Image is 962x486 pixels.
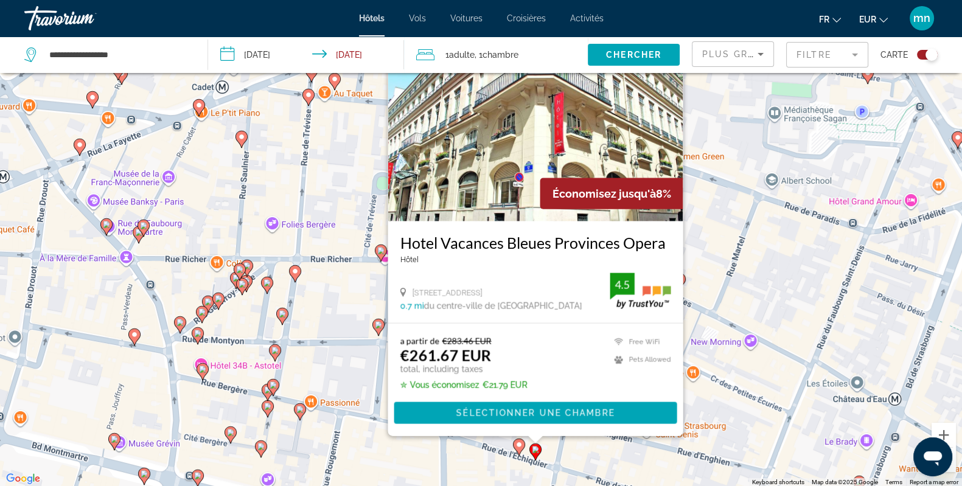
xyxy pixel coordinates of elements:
[885,479,902,485] a: Terms (opens in new tab)
[610,273,671,308] img: trustyou-badge.svg
[908,49,938,60] button: Toggle map
[388,26,683,221] img: Hotel image
[400,364,527,374] p: total, including taxes
[450,13,483,23] a: Voitures
[400,233,671,251] a: Hotel Vacances Bleues Provinces Opera
[359,13,385,23] a: Hôtels
[819,10,841,28] button: Change language
[394,408,677,417] a: Sélectionner une chambre
[606,50,661,60] span: Chercher
[910,479,958,485] a: Report a map error
[394,402,677,424] button: Sélectionner une chambre
[880,46,908,63] span: Carte
[570,13,604,23] a: Activités
[423,301,582,311] span: du centre-ville de [GEOGRAPHIC_DATA]
[552,187,655,200] span: Économisez jusqu'à
[456,408,614,418] span: Sélectionner une chambre
[786,41,868,68] button: Filter
[400,380,479,390] span: ✮ Vous économisez
[702,49,848,59] span: Plus grandes économies
[400,336,439,346] span: a partir de
[913,437,952,476] iframe: Button to launch messaging window
[400,380,527,390] p: €21.79 EUR
[588,44,680,66] button: Chercher
[859,10,888,28] button: Change currency
[483,50,518,60] span: Chambre
[540,178,683,209] div: 8%
[442,336,491,346] del: €283.46 EUR
[400,254,671,263] div: null star Hotel
[475,46,518,63] span: , 1
[702,47,764,61] mat-select: Sort by
[404,36,588,73] button: Travelers: 1 adult, 0 children
[913,12,930,24] span: mn
[400,301,423,311] span: 0.7 mi
[400,346,490,364] ins: €261.67 EUR
[24,2,146,34] a: Travorium
[608,336,671,348] li: Free WiFi
[412,288,482,297] span: [STREET_ADDRESS]
[932,423,956,447] button: Zoom in
[610,277,634,291] div: 4.5
[819,15,829,24] span: fr
[812,479,878,485] span: Map data ©2025 Google
[400,254,418,263] span: Hôtel
[906,5,938,31] button: User Menu
[859,15,876,24] span: EUR
[608,353,671,366] li: Pets Allowed
[409,13,426,23] a: Vols
[449,50,475,60] span: Adulte
[507,13,546,23] a: Croisières
[208,36,404,73] button: Check-in date: Oct 11, 2025 Check-out date: Oct 12, 2025
[445,46,475,63] span: 1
